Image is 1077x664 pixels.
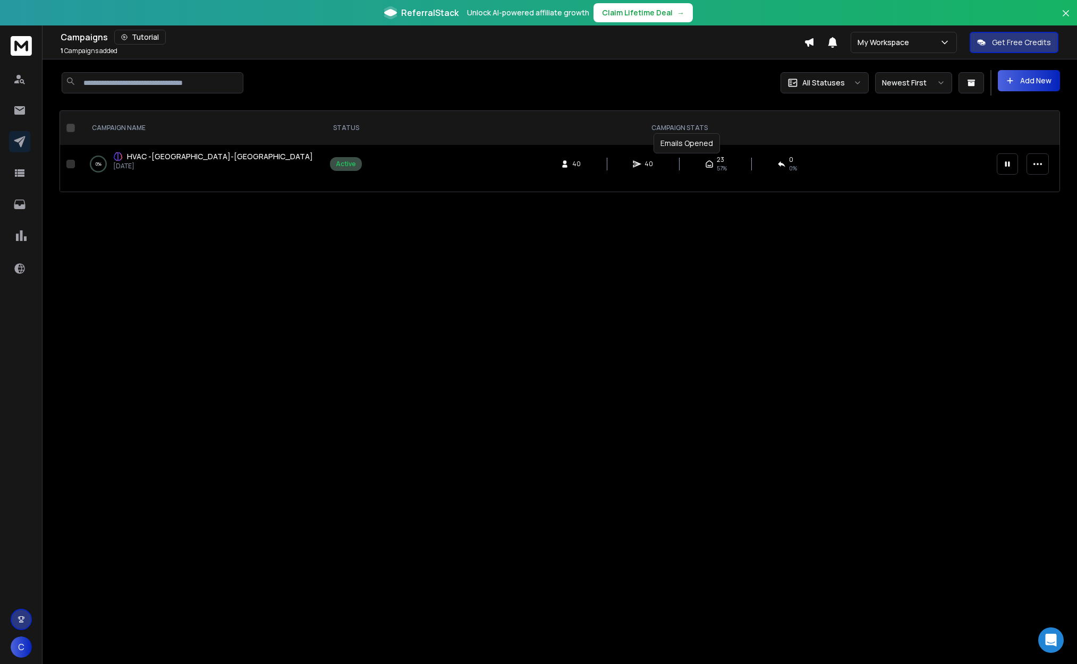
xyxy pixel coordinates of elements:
[113,162,313,170] p: [DATE]
[858,37,913,48] p: My Workspace
[11,636,32,658] button: C
[717,156,724,164] span: 23
[802,77,845,88] p: All Statuses
[717,164,727,173] span: 57 %
[79,145,324,183] td: 0%HVAC -[GEOGRAPHIC_DATA]-[GEOGRAPHIC_DATA][DATE]
[970,32,1058,53] button: Get Free Credits
[572,160,583,168] span: 40
[654,133,720,153] div: Emails Opened
[467,7,589,18] p: Unlock AI-powered affiliate growth
[593,3,693,22] button: Claim Lifetime Deal→
[61,47,117,55] p: Campaigns added
[324,111,368,145] th: STATUS
[61,30,804,45] div: Campaigns
[677,7,684,18] span: →
[96,159,101,169] p: 0 %
[1059,6,1073,32] button: Close banner
[992,37,1051,48] p: Get Free Credits
[401,6,459,19] span: ReferralStack
[336,160,356,168] div: Active
[114,30,166,45] button: Tutorial
[875,72,952,93] button: Newest First
[127,151,313,162] a: HVAC -[GEOGRAPHIC_DATA]-[GEOGRAPHIC_DATA]
[61,46,63,55] span: 1
[789,164,797,173] span: 0 %
[127,151,313,161] span: HVAC -[GEOGRAPHIC_DATA]-[GEOGRAPHIC_DATA]
[644,160,655,168] span: 40
[368,111,990,145] th: CAMPAIGN STATS
[789,156,793,164] span: 0
[79,111,324,145] th: CAMPAIGN NAME
[1038,627,1064,653] div: Open Intercom Messenger
[998,70,1060,91] button: Add New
